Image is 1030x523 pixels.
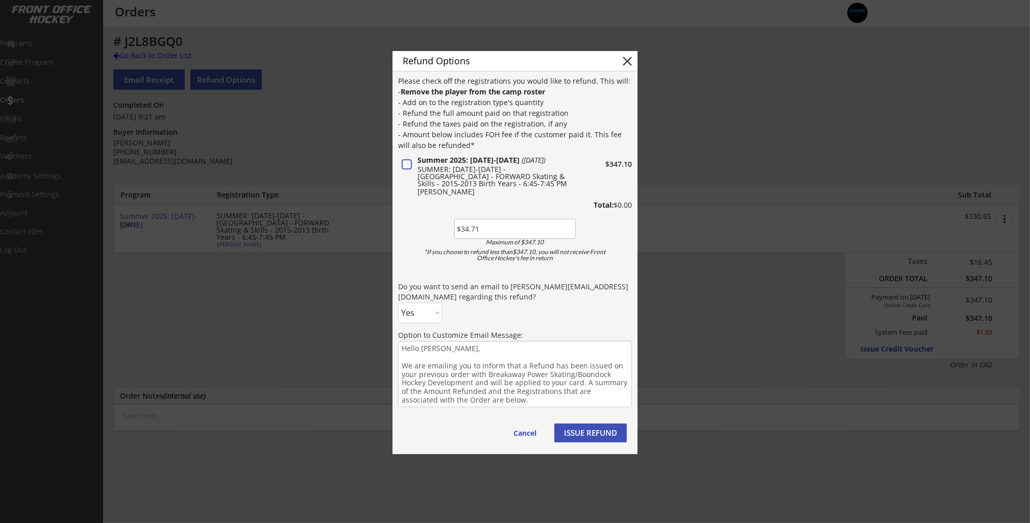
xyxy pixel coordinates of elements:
strong: Remove the player from the camp roster [401,87,545,96]
div: $347.10 [576,161,632,168]
div: $0.00 [566,202,632,209]
button: ISSUE REFUND [554,424,627,442]
div: Refund Options [403,56,604,65]
div: SUMMER: [DATE]-[DATE] - [GEOGRAPHIC_DATA] - FORWARD Skating & Skills - 2015-2013 Birth Years - 6:... [418,166,573,187]
button: Cancel [503,424,547,442]
strong: Total: [594,200,614,210]
div: Maximum of $347.10 [457,239,573,245]
div: *If you choose to refund less than$347.10, you will not receive Front Office Hockey's fee in return [416,249,614,261]
div: Option to Customize Email Message: [398,330,632,340]
div: [PERSON_NAME] [418,188,573,195]
div: Please check off the registrations you would like to refund. This will: - - Add on to the registr... [398,76,632,151]
button: close [620,54,635,69]
strong: Summer 2025: [DATE]-[DATE] [418,155,520,165]
div: Do you want to send an email to [PERSON_NAME][EMAIL_ADDRESS][DOMAIN_NAME] regarding this refund? [398,282,632,302]
input: Amount to refund [454,219,576,239]
em: ([DATE]) [522,155,546,165]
